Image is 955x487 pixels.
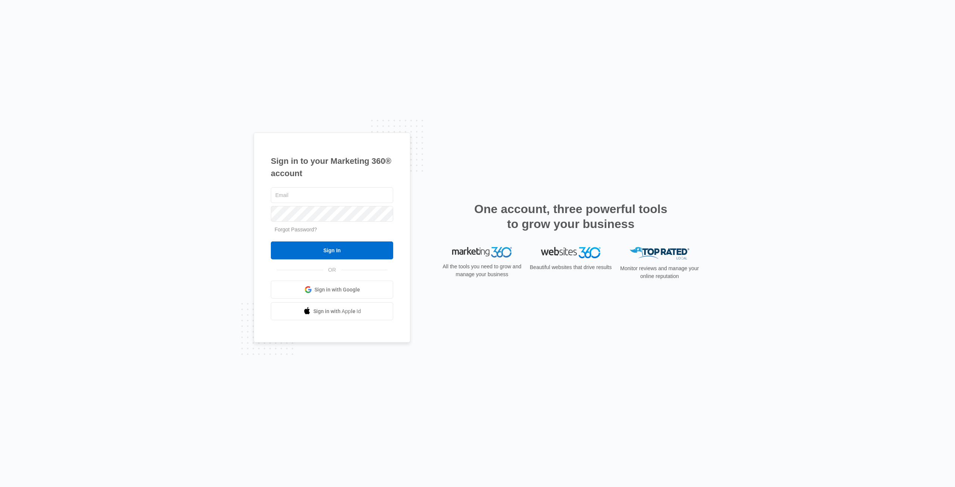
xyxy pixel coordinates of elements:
[440,263,524,278] p: All the tools you need to grow and manage your business
[314,286,360,294] span: Sign in with Google
[313,308,361,315] span: Sign in with Apple Id
[472,202,670,231] h2: One account, three powerful tools to grow your business
[323,266,341,274] span: OR
[271,281,393,299] a: Sign in with Google
[271,302,393,320] a: Sign in with Apple Id
[271,241,393,259] input: Sign In
[630,247,689,259] img: Top Rated Local
[275,227,317,232] a: Forgot Password?
[271,187,393,203] input: Email
[452,247,512,257] img: Marketing 360
[529,263,613,271] p: Beautiful websites that drive results
[541,247,601,258] img: Websites 360
[271,155,393,179] h1: Sign in to your Marketing 360® account
[618,265,701,280] p: Monitor reviews and manage your online reputation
